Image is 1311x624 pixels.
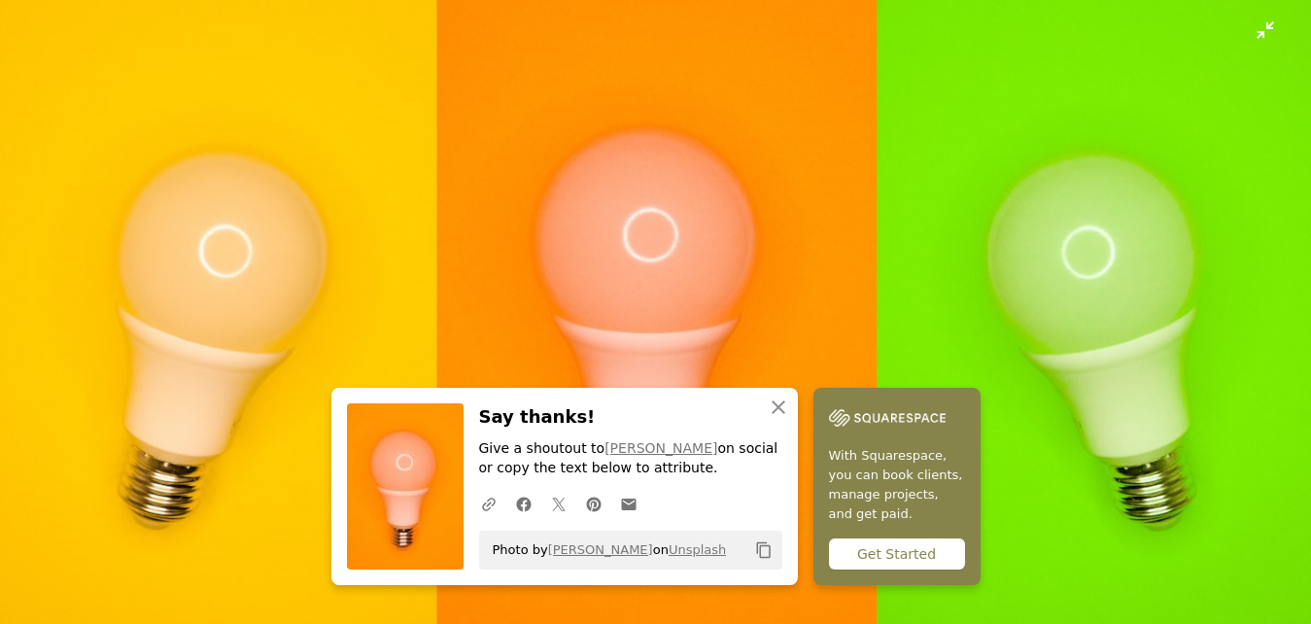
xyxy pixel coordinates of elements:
img: file-1747939142011-51e5cc87e3c9 [829,403,946,433]
div: Get Started [829,538,965,570]
a: [PERSON_NAME] [548,542,653,557]
p: Give a shoutout to on social or copy the text below to attribute. [479,439,782,478]
a: Share over email [611,484,646,523]
a: [PERSON_NAME] [604,440,717,456]
a: Share on Facebook [506,484,541,523]
a: With Squarespace, you can book clients, manage projects, and get paid.Get Started [813,388,981,585]
a: Share on Pinterest [576,484,611,523]
a: Unsplash [669,542,726,557]
button: Copy to clipboard [747,534,780,567]
a: Share on Twitter [541,484,576,523]
span: Photo by on [483,535,727,566]
span: With Squarespace, you can book clients, manage projects, and get paid. [829,446,965,524]
h3: Say thanks! [479,403,782,432]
